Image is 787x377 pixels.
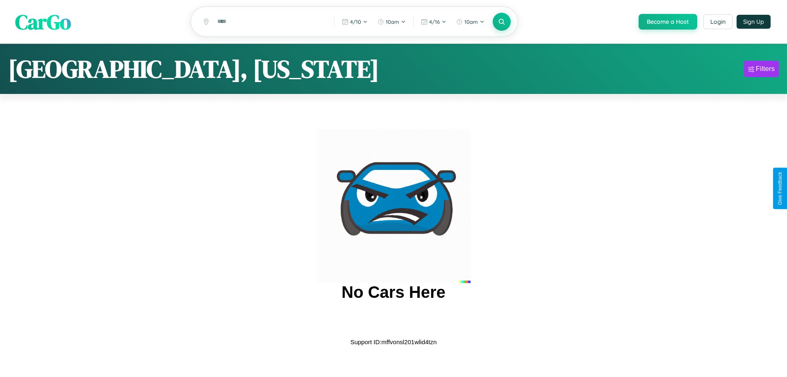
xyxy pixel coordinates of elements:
button: Login [703,14,732,29]
span: CarGo [15,7,71,36]
h1: [GEOGRAPHIC_DATA], [US_STATE] [8,52,379,86]
span: 4 / 16 [429,18,440,25]
button: 4/10 [338,15,372,28]
button: Sign Up [737,15,771,29]
h2: No Cars Here [341,283,445,302]
span: 4 / 10 [350,18,361,25]
span: 10am [464,18,478,25]
button: 10am [452,15,489,28]
button: 10am [373,15,410,28]
img: car [316,129,471,283]
div: Filters [756,65,775,73]
div: Give Feedback [777,172,783,205]
button: Filters [744,61,779,77]
button: Become a Host [639,14,697,30]
p: Support ID: mffvonsl201wlid4tzn [350,336,437,347]
span: 10am [386,18,399,25]
button: 4/16 [417,15,450,28]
